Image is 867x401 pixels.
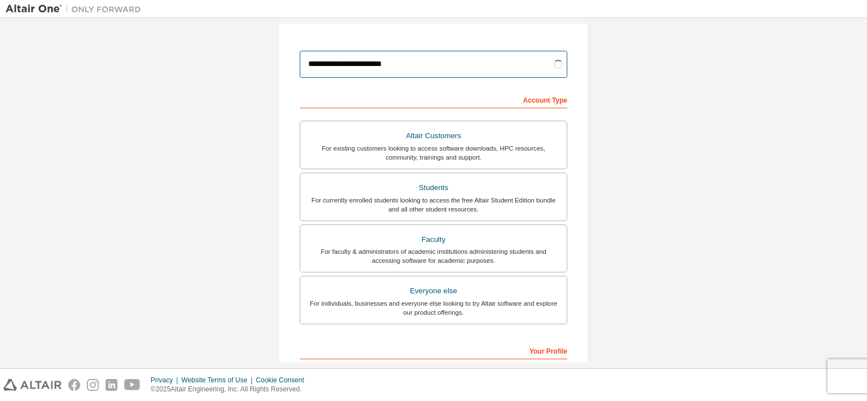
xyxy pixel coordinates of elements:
img: Altair One [6,3,147,15]
img: linkedin.svg [106,379,117,391]
img: instagram.svg [87,379,99,391]
div: Your Profile [300,341,567,359]
div: Account Type [300,90,567,108]
div: For individuals, businesses and everyone else looking to try Altair software and explore our prod... [307,299,560,317]
div: For existing customers looking to access software downloads, HPC resources, community, trainings ... [307,144,560,162]
div: Privacy [151,376,181,385]
div: Altair Customers [307,128,560,144]
div: Website Terms of Use [181,376,256,385]
img: youtube.svg [124,379,141,391]
div: Everyone else [307,283,560,299]
div: Cookie Consent [256,376,310,385]
div: For currently enrolled students looking to access the free Altair Student Edition bundle and all ... [307,196,560,214]
div: Faculty [307,232,560,248]
p: © 2025 Altair Engineering, Inc. All Rights Reserved. [151,385,311,394]
img: altair_logo.svg [3,379,62,391]
div: For faculty & administrators of academic institutions administering students and accessing softwa... [307,247,560,265]
div: Students [307,180,560,196]
img: facebook.svg [68,379,80,391]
